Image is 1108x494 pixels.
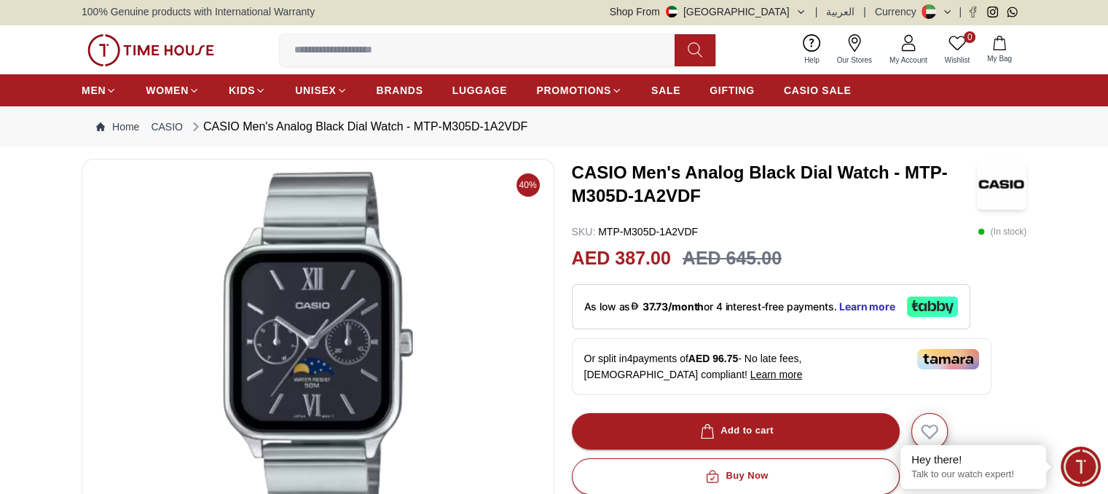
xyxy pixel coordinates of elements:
span: | [863,4,866,19]
img: Tamara [917,349,979,369]
div: Buy Now [702,468,768,485]
a: Home [96,119,139,134]
nav: Breadcrumb [82,106,1026,147]
a: Whatsapp [1007,7,1018,17]
img: ... [87,34,214,66]
a: SALE [651,77,680,103]
span: SALE [651,83,680,98]
a: CASIO SALE [784,77,852,103]
span: MEN [82,83,106,98]
span: Our Stores [831,55,878,66]
div: Add to cart [697,423,774,439]
div: Hey there! [911,452,1035,467]
img: United Arab Emirates [666,6,677,17]
span: 100% Genuine products with International Warranty [82,4,315,19]
button: Shop From[GEOGRAPHIC_DATA] [610,4,806,19]
p: Talk to our watch expert! [911,468,1035,481]
span: GIFTING [710,83,755,98]
span: | [959,4,962,19]
a: LUGGAGE [452,77,508,103]
a: WOMEN [146,77,200,103]
span: 40% [516,173,540,197]
a: BRANDS [377,77,423,103]
h2: AED 387.00 [572,245,671,273]
button: My Bag [978,33,1021,67]
div: Or split in 4 payments of - No late fees, [DEMOGRAPHIC_DATA] compliant! [572,338,991,395]
a: MEN [82,77,117,103]
span: BRANDS [377,83,423,98]
a: Our Stores [828,31,881,68]
a: UNISEX [295,77,347,103]
span: CASIO SALE [784,83,852,98]
span: SKU : [572,226,596,238]
span: My Account [884,55,933,66]
span: UNISEX [295,83,336,98]
div: CASIO Men's Analog Black Dial Watch - MTP-M305D-1A2VDF [189,118,527,136]
div: Chat Widget [1061,447,1101,487]
button: العربية [826,4,854,19]
span: Help [798,55,825,66]
span: My Bag [981,53,1018,64]
span: KIDS [229,83,255,98]
a: 0Wishlist [936,31,978,68]
span: 0 [964,31,975,43]
button: Add to cart [572,413,900,450]
p: MTP-M305D-1A2VDF [572,224,699,239]
a: CASIO [151,119,183,134]
a: KIDS [229,77,266,103]
span: LUGGAGE [452,83,508,98]
p: ( In stock ) [978,224,1026,239]
span: AED 96.75 [688,353,738,364]
span: | [815,4,818,19]
span: PROMOTIONS [536,83,611,98]
a: Facebook [967,7,978,17]
span: WOMEN [146,83,189,98]
img: CASIO Men's Analog Black Dial Watch - MTP-M305D-1A2VDF [977,159,1026,210]
a: GIFTING [710,77,755,103]
h3: CASIO Men's Analog Black Dial Watch - MTP-M305D-1A2VDF [572,161,977,208]
a: PROMOTIONS [536,77,622,103]
span: Wishlist [939,55,975,66]
span: Learn more [750,369,803,380]
a: Help [795,31,828,68]
a: Instagram [987,7,998,17]
div: Currency [875,4,922,19]
h3: AED 645.00 [683,245,782,273]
